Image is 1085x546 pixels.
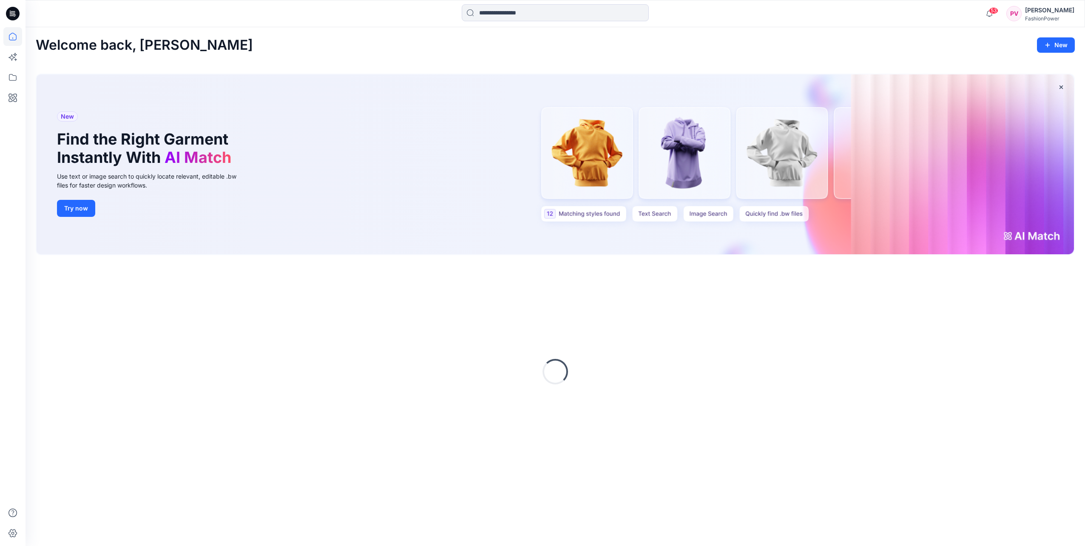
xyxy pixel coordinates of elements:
[57,200,95,217] button: Try now
[1025,5,1074,15] div: [PERSON_NAME]
[57,172,248,190] div: Use text or image search to quickly locate relevant, editable .bw files for faster design workflows.
[1025,15,1074,22] div: FashionPower
[1006,6,1022,21] div: PV
[989,7,998,14] span: 53
[61,111,74,122] span: New
[57,130,236,167] h1: Find the Right Garment Instantly With
[1037,37,1075,53] button: New
[165,148,231,167] span: AI Match
[36,37,253,53] h2: Welcome back, [PERSON_NAME]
